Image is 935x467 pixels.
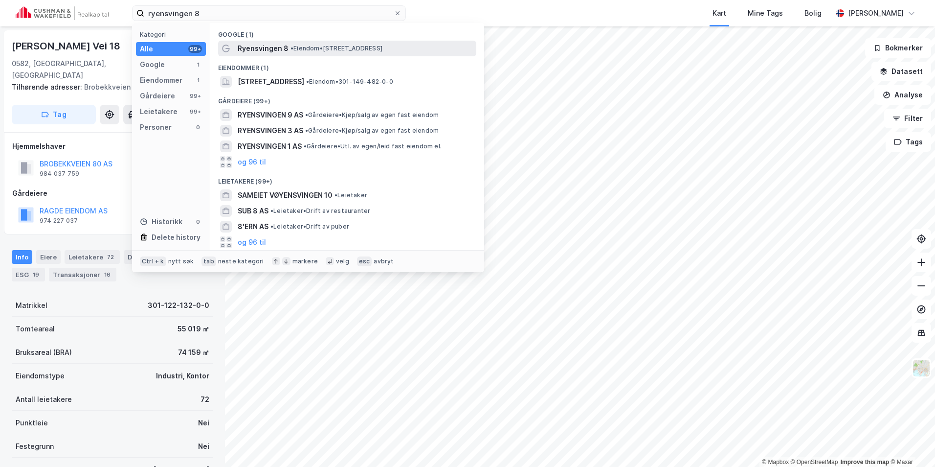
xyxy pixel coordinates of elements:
[884,109,931,128] button: Filter
[886,420,935,467] div: Kontrollprogram for chat
[791,459,838,466] a: OpenStreetMap
[886,420,935,467] iframe: Chat Widget
[198,441,209,452] div: Nei
[16,441,54,452] div: Festegrunn
[105,252,116,262] div: 72
[357,257,372,266] div: esc
[188,108,202,116] div: 99+
[16,394,72,405] div: Antall leietakere
[306,78,309,85] span: •
[334,191,337,199] span: •
[16,6,109,20] img: cushman-wakefield-realkapital-logo.202ea83816669bd177139c58696a8fa1.svg
[841,459,889,466] a: Improve this map
[194,123,202,131] div: 0
[31,270,41,280] div: 19
[12,268,45,281] div: ESG
[238,140,302,152] span: RYENSVINGEN 1 AS
[912,359,931,377] img: Z
[290,45,293,52] span: •
[305,111,439,119] span: Gårdeiere • Kjøp/salg av egen fast eiendom
[270,223,273,230] span: •
[178,347,209,358] div: 74 159 ㎡
[49,268,116,281] div: Transaksjoner
[762,459,789,466] a: Mapbox
[238,76,304,88] span: [STREET_ADDRESS]
[16,347,72,358] div: Bruksareal (BRA)
[238,205,268,217] span: SUB 8 AS
[156,370,209,382] div: Industri, Kontor
[804,7,822,19] div: Bolig
[152,232,200,243] div: Delete history
[210,170,484,187] div: Leietakere (99+)
[238,236,266,248] button: og 96 til
[140,59,165,70] div: Google
[210,23,484,41] div: Google (1)
[712,7,726,19] div: Kart
[124,250,172,264] div: Datasett
[238,189,333,201] span: SAMEIET VØYENSVINGEN 10
[12,83,84,91] span: Tilhørende adresser:
[198,417,209,429] div: Nei
[305,127,439,135] span: Gårdeiere • Kjøp/salg av egen fast eiendom
[270,207,273,214] span: •
[290,45,382,52] span: Eiendom • [STREET_ADDRESS]
[12,250,32,264] div: Info
[16,370,65,382] div: Eiendomstype
[886,132,931,152] button: Tags
[305,127,308,134] span: •
[238,156,266,168] button: og 96 til
[292,257,318,265] div: markere
[210,56,484,74] div: Eiendommer (1)
[304,142,442,150] span: Gårdeiere • Utl. av egen/leid fast eiendom el.
[140,31,206,38] div: Kategori
[874,85,931,105] button: Analyse
[871,62,931,81] button: Datasett
[194,218,202,226] div: 0
[140,106,178,117] div: Leietakere
[334,191,367,199] span: Leietaker
[848,7,904,19] div: [PERSON_NAME]
[16,300,47,311] div: Matrikkel
[12,38,122,54] div: [PERSON_NAME] Vei 18
[218,257,264,265] div: neste kategori
[12,105,96,124] button: Tag
[306,78,393,86] span: Eiendom • 301-149-482-0-0
[748,7,783,19] div: Mine Tags
[200,394,209,405] div: 72
[148,300,209,311] div: 301-122-132-0-0
[12,58,136,81] div: 0582, [GEOGRAPHIC_DATA], [GEOGRAPHIC_DATA]
[168,257,194,265] div: nytt søk
[238,109,303,121] span: RYENSVINGEN 9 AS
[194,61,202,69] div: 1
[336,257,349,265] div: velg
[140,216,182,228] div: Historikk
[374,257,394,265] div: avbryt
[194,76,202,84] div: 1
[140,121,172,133] div: Personer
[140,74,182,86] div: Eiendommer
[188,45,202,53] div: 99+
[12,140,213,152] div: Hjemmelshaver
[270,207,370,215] span: Leietaker • Drift av restauranter
[238,125,303,137] span: RYENSVINGEN 3 AS
[270,223,349,231] span: Leietaker • Drift av puber
[188,92,202,100] div: 99+
[178,323,209,335] div: 55 019 ㎡
[304,142,307,150] span: •
[12,187,213,199] div: Gårdeiere
[238,43,289,54] span: Ryensvingen 8
[305,111,308,118] span: •
[144,6,394,21] input: Søk på adresse, matrikkel, gårdeiere, leietakere eller personer
[238,221,268,233] span: 8'ERN AS
[40,217,78,225] div: 974 227 037
[201,257,216,266] div: tab
[865,38,931,58] button: Bokmerker
[65,250,120,264] div: Leietakere
[140,257,166,266] div: Ctrl + k
[102,270,112,280] div: 16
[210,90,484,107] div: Gårdeiere (99+)
[40,170,79,178] div: 984 037 759
[140,43,153,55] div: Alle
[16,417,48,429] div: Punktleie
[16,323,55,335] div: Tomteareal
